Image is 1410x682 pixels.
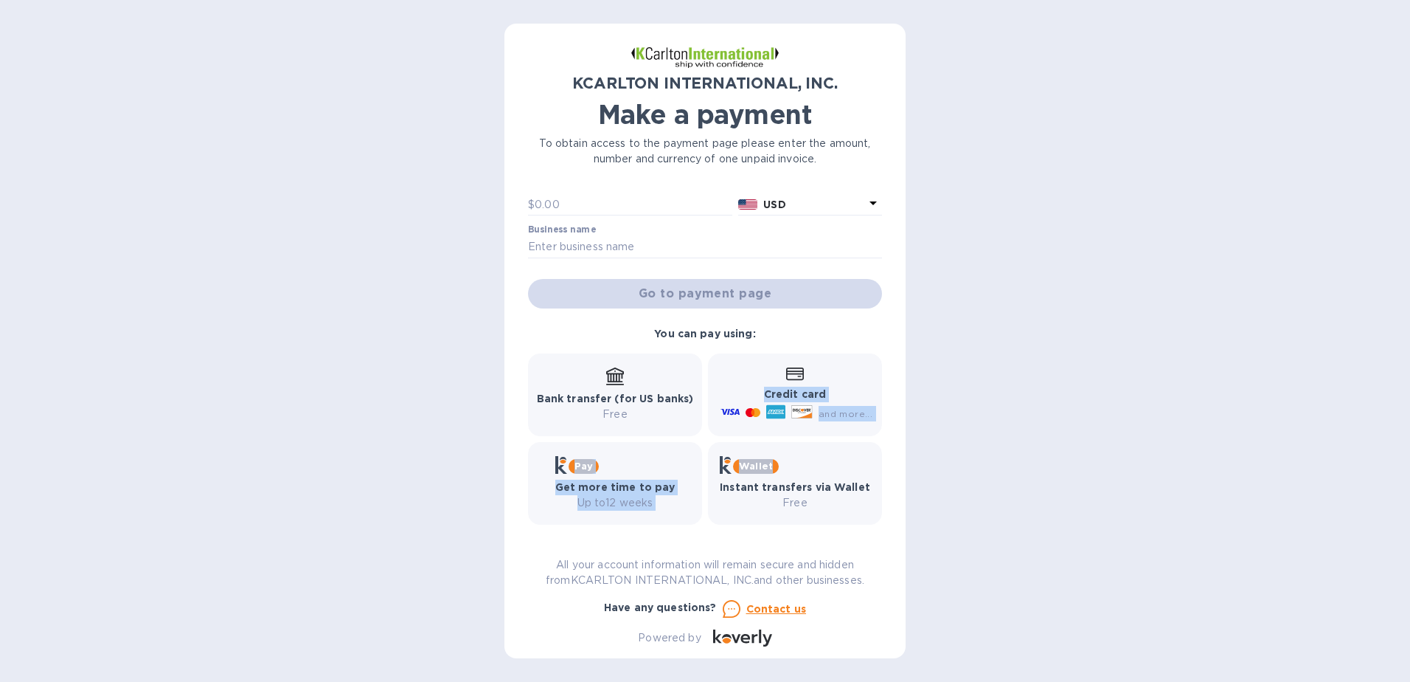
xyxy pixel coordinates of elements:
[572,74,837,92] b: KCARLTON INTERNATIONAL, INC.
[555,495,676,511] p: Up to 12 weeks
[819,408,872,419] span: and more...
[763,199,785,210] b: USD
[720,481,870,493] b: Instant transfers via Wallet
[528,236,882,258] input: Enter business name
[535,193,732,216] input: 0.00
[537,407,694,422] p: Free
[738,199,758,210] img: USD
[528,99,882,130] h1: Make a payment
[764,388,826,400] b: Credit card
[528,197,535,213] p: $
[654,328,755,340] b: You can pay using:
[528,557,882,588] p: All your account information will remain secure and hidden from KCARLTON INTERNATIONAL, INC. and ...
[746,603,807,615] u: Contact us
[604,602,717,613] b: Have any questions?
[574,461,593,472] b: Pay
[638,630,701,646] p: Powered by
[555,481,676,493] b: Get more time to pay
[720,495,870,511] p: Free
[739,461,773,472] b: Wallet
[528,225,596,234] label: Business name
[528,136,882,167] p: To obtain access to the payment page please enter the amount, number and currency of one unpaid i...
[537,393,694,404] b: Bank transfer (for US banks)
